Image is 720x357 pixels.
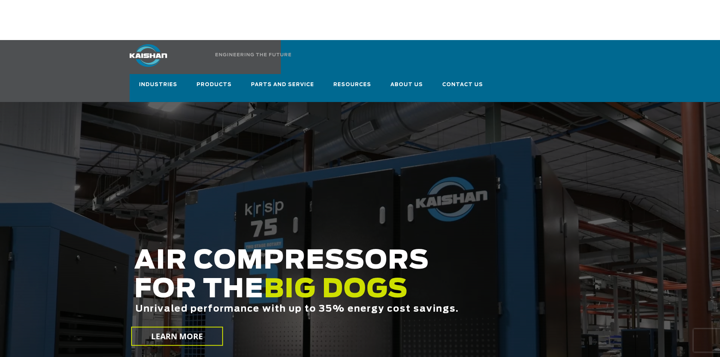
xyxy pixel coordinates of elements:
a: Parts and Service [251,74,314,102]
span: Resources [333,80,372,91]
a: Kaishan USA [130,40,263,74]
a: Products [197,74,232,102]
img: Engineering the future [215,53,291,56]
span: LEARN MORE [151,331,203,342]
a: Resources [333,74,372,102]
a: Contact Us [442,74,483,100]
a: Industries [139,74,178,102]
img: kaishan logo [130,44,167,67]
span: About Us [390,80,423,91]
span: Unrivaled performance with up to 35% energy cost savings. [135,304,459,314]
span: Products [197,80,232,91]
a: About Us [390,74,423,102]
a: LEARN MORE [131,327,223,346]
span: Industries [139,80,178,91]
span: Contact Us [442,80,483,89]
span: Parts and Service [251,80,314,91]
span: BIG DOGS [264,277,408,303]
h2: AIR COMPRESSORS FOR THE [134,247,509,338]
